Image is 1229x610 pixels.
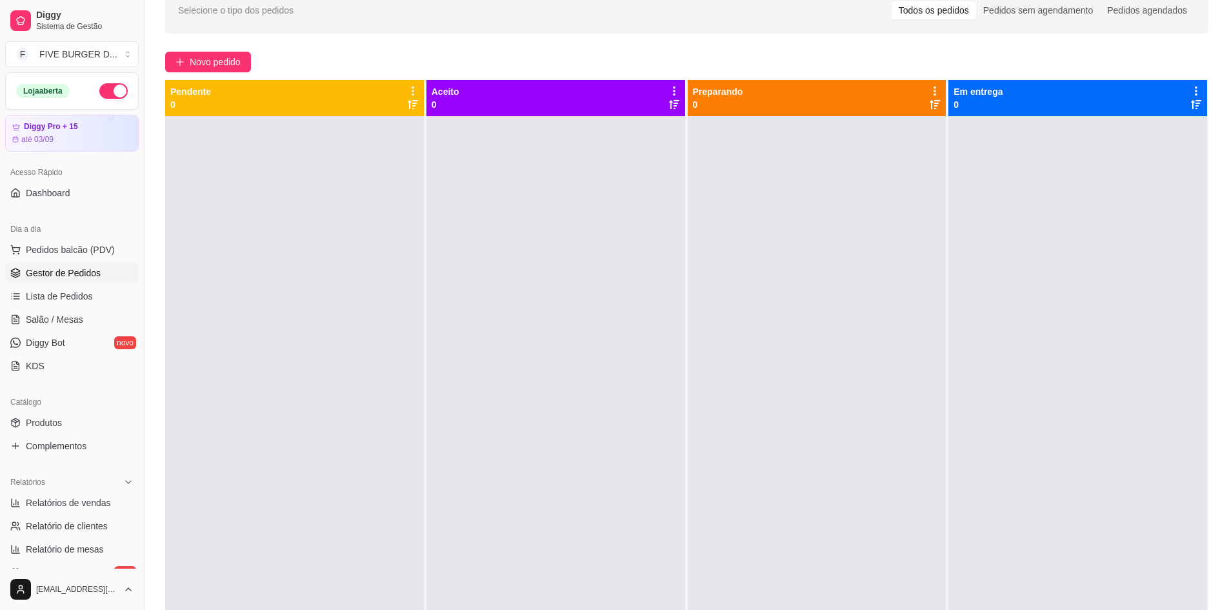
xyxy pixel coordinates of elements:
[954,85,1003,98] p: Em entrega
[432,85,459,98] p: Aceito
[5,183,139,203] a: Dashboard
[5,162,139,183] div: Acesso Rápido
[5,286,139,307] a: Lista de Pedidos
[21,134,54,145] article: até 03/09
[165,52,251,72] button: Novo pedido
[26,360,45,372] span: KDS
[5,41,139,67] button: Select a team
[26,566,115,579] span: Relatório de fidelidade
[5,516,139,536] a: Relatório de clientes
[432,98,459,111] p: 0
[26,440,86,452] span: Complementos
[5,332,139,353] a: Diggy Botnovo
[16,84,70,98] div: Loja aberta
[954,98,1003,111] p: 0
[26,336,65,349] span: Diggy Bot
[99,83,128,99] button: Alterar Status
[5,574,139,605] button: [EMAIL_ADDRESS][DOMAIN_NAME]
[5,412,139,433] a: Produtos
[5,493,139,513] a: Relatórios de vendas
[26,267,101,280] span: Gestor de Pedidos
[24,122,78,132] article: Diggy Pro + 15
[26,416,62,429] span: Produtos
[976,1,1100,19] div: Pedidos sem agendamento
[5,356,139,376] a: KDS
[175,57,185,66] span: plus
[26,243,115,256] span: Pedidos balcão (PDV)
[5,5,139,36] a: DiggySistema de Gestão
[5,239,139,260] button: Pedidos balcão (PDV)
[5,309,139,330] a: Salão / Mesas
[26,187,70,199] span: Dashboard
[26,290,93,303] span: Lista de Pedidos
[170,85,211,98] p: Pendente
[5,392,139,412] div: Catálogo
[190,55,241,69] span: Novo pedido
[5,539,139,560] a: Relatório de mesas
[170,98,211,111] p: 0
[26,313,83,326] span: Salão / Mesas
[1100,1,1194,19] div: Pedidos agendados
[5,263,139,283] a: Gestor de Pedidos
[5,115,139,152] a: Diggy Pro + 15até 03/09
[16,48,29,61] span: F
[36,21,134,32] span: Sistema de Gestão
[892,1,976,19] div: Todos os pedidos
[5,219,139,239] div: Dia a dia
[26,543,104,556] span: Relatório de mesas
[39,48,117,61] div: FIVE BURGER D ...
[5,562,139,583] a: Relatório de fidelidadenovo
[693,85,743,98] p: Preparando
[36,10,134,21] span: Diggy
[26,520,108,533] span: Relatório de clientes
[693,98,743,111] p: 0
[178,3,294,17] span: Selecione o tipo dos pedidos
[36,584,118,595] span: [EMAIL_ADDRESS][DOMAIN_NAME]
[5,436,139,456] a: Complementos
[10,477,45,487] span: Relatórios
[26,496,111,509] span: Relatórios de vendas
